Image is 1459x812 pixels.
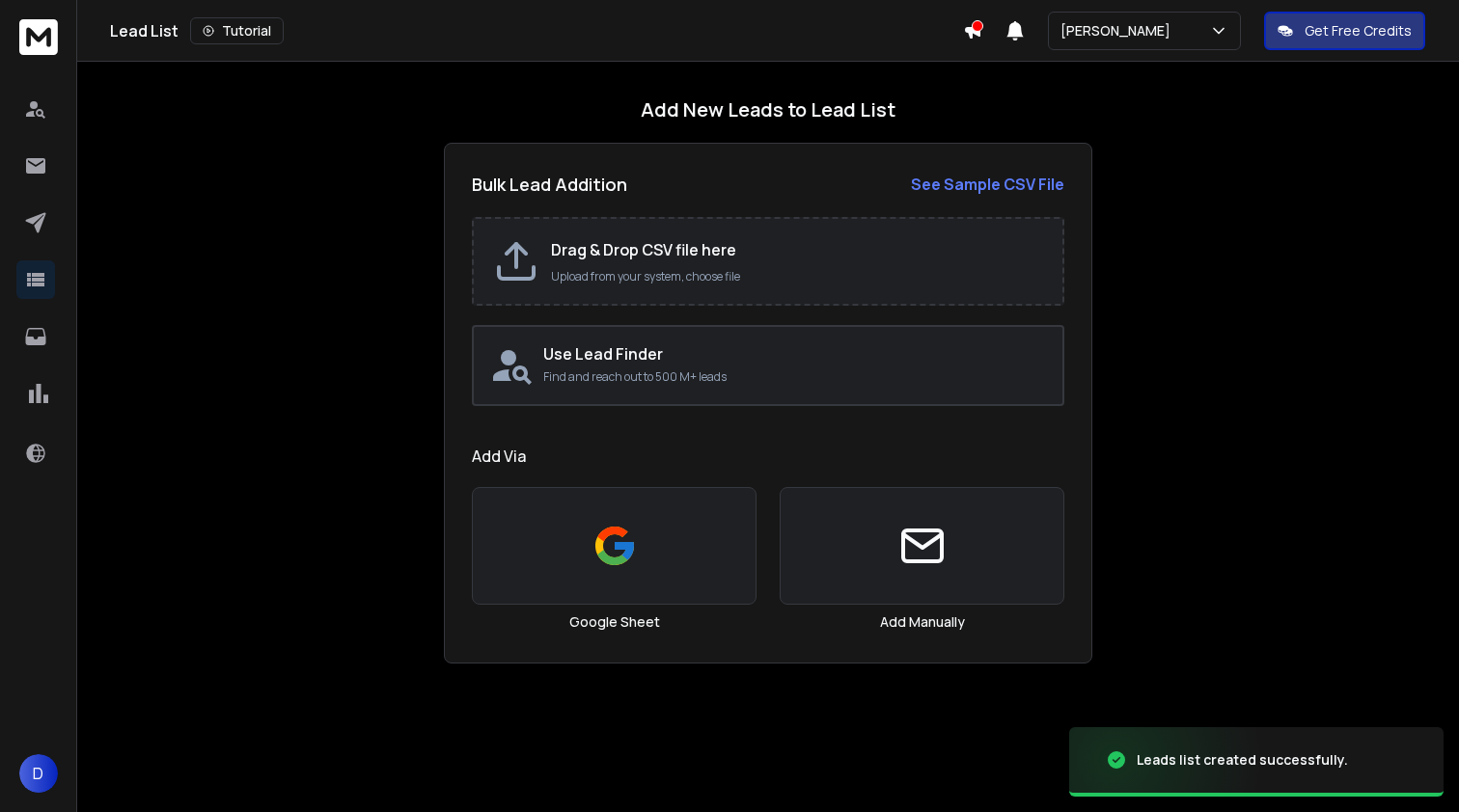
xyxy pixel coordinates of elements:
button: D [19,754,58,793]
h3: Google Sheet [569,612,660,632]
button: Tutorial [190,17,284,44]
button: Get Free Credits [1264,12,1425,50]
h2: Drag & Drop CSV file here [551,238,1043,261]
p: Find and reach out to 500 M+ leads [543,369,1047,385]
h2: Use Lead Finder [543,342,1047,365]
a: See Sample CSV File [911,173,1064,196]
p: Get Free Credits [1305,21,1412,41]
strong: See Sample CSV File [911,174,1064,195]
p: [PERSON_NAME] [1060,21,1178,41]
div: Lead List [110,17,963,44]
h3: Add Manually [880,612,965,632]
p: Upload from your system, choose file [551,269,1043,284]
h2: Bulk Lead Addition [472,171,627,198]
h1: Add Via [472,445,1064,468]
h1: Add New Leads to Lead List [641,96,895,123]
div: Leads list created successfully. [1137,750,1348,770]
